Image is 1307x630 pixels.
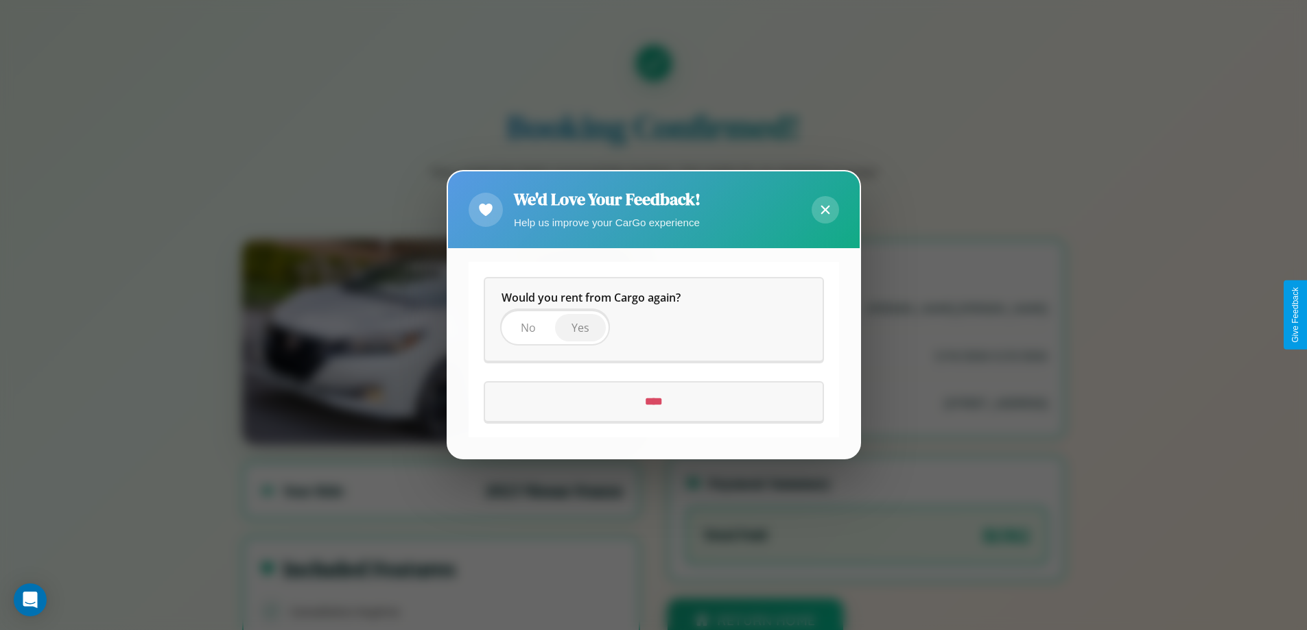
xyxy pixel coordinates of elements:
[502,291,681,306] span: Would you rent from Cargo again?
[521,321,536,336] span: No
[572,321,589,336] span: Yes
[14,583,47,616] div: Open Intercom Messenger
[514,213,700,232] p: Help us improve your CarGo experience
[514,188,700,210] h2: We'd Love Your Feedback!
[1291,287,1300,343] div: Give Feedback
